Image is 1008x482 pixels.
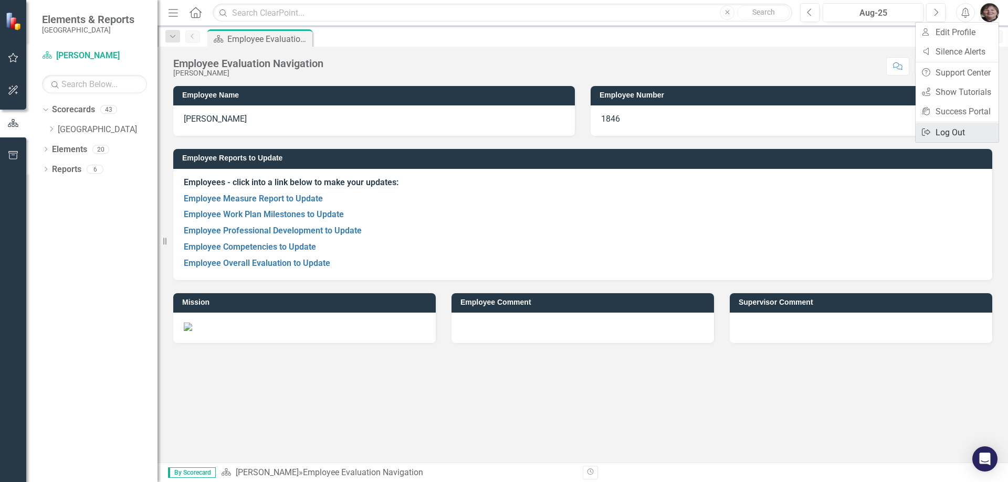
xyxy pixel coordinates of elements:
[916,123,999,142] a: Log Out
[916,42,999,61] a: Silence Alerts
[184,242,316,252] a: Employee Competencies to Update
[184,113,564,125] p: [PERSON_NAME]
[42,26,134,34] small: [GEOGRAPHIC_DATA]
[168,467,216,478] span: By Scorecard
[182,91,570,99] h3: Employee Name
[173,58,323,69] div: Employee Evaluation Navigation
[42,50,147,62] a: [PERSON_NAME]
[972,446,997,472] div: Open Intercom Messenger
[52,164,81,176] a: Reports
[182,154,987,162] h3: Employee Reports to Update
[980,3,999,22] img: Joni Reynolds
[303,467,423,477] div: Employee Evaluation Navigation
[823,3,923,22] button: Aug-25
[184,194,323,203] a: Employee Measure Report to Update
[184,323,192,331] img: Mission.PNG
[184,177,398,187] strong: Employees - click into a link below to make your updates:
[916,63,999,82] a: Support Center
[600,91,987,99] h3: Employee Number
[184,226,362,235] a: Employee Professional Development to Update
[826,7,920,19] div: Aug-25
[213,4,792,22] input: Search ClearPoint...
[5,12,24,30] img: ClearPoint Strategy
[227,33,310,46] div: Employee Evaluation Navigation
[58,124,157,136] a: [GEOGRAPHIC_DATA]
[752,8,775,16] span: Search
[739,298,987,306] h3: Supervisor Comment
[184,258,330,268] a: Employee Overall Evaluation to Update
[173,69,323,77] div: [PERSON_NAME]
[92,145,109,154] div: 20
[737,5,790,20] button: Search
[52,104,95,116] a: Scorecards
[182,298,430,306] h3: Mission
[221,467,575,479] div: »
[42,13,134,26] span: Elements & Reports
[236,467,299,477] a: [PERSON_NAME]
[87,165,103,174] div: 6
[916,23,999,42] a: Edit Profile
[601,114,620,124] span: 1846
[916,82,999,102] a: Show Tutorials
[916,102,999,121] a: Success Portal
[184,209,344,219] a: Employee Work Plan Milestones to Update
[460,298,709,306] h3: Employee Comment
[42,75,147,93] input: Search Below...
[52,144,87,156] a: Elements
[100,105,117,114] div: 43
